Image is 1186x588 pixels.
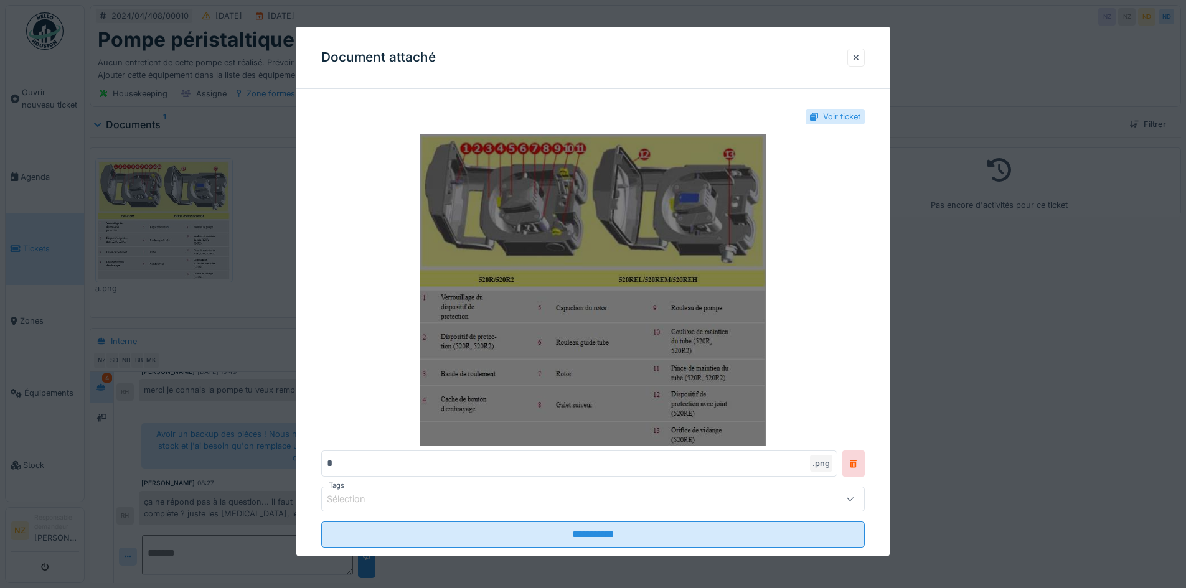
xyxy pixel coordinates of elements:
label: Tags [326,480,347,491]
div: Sélection [327,492,383,506]
img: a212801d-47eb-4f9e-a3d3-05822ef3373f-a.png [321,134,865,446]
div: Voir ticket [823,111,860,123]
h3: Document attaché [321,50,436,65]
div: .png [810,455,832,472]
